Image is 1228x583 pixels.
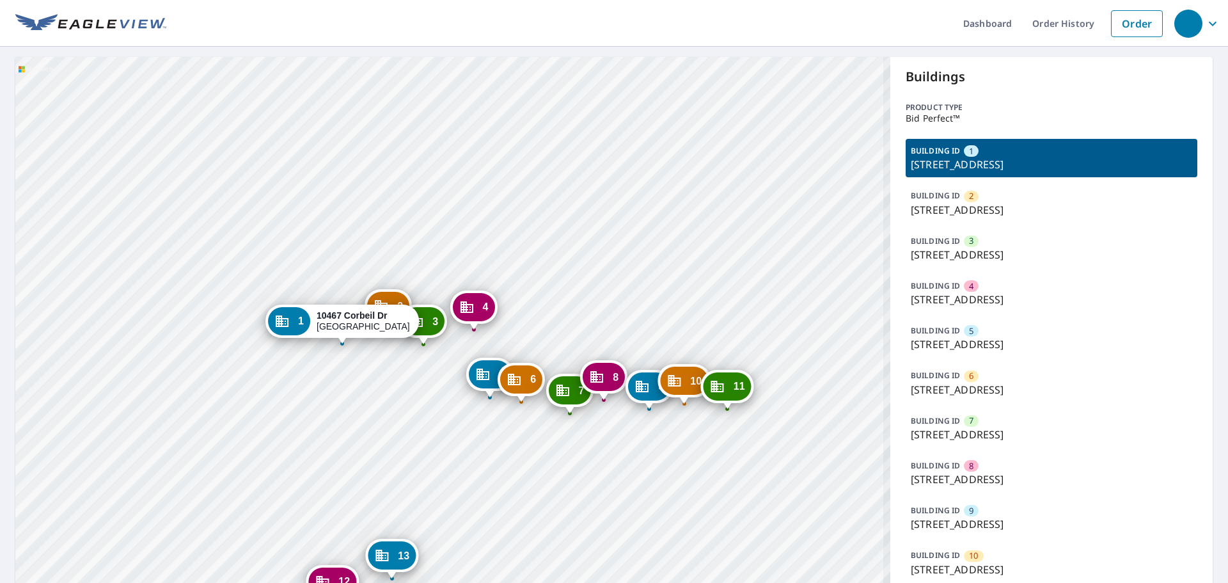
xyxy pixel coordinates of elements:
[317,310,388,321] strong: 10467 Corbeil Dr
[701,370,754,410] div: Dropped pin, building 11, Commercial property, 10314 Corbeil Dr Saint Louis, MO 63146
[298,316,304,326] span: 1
[613,372,618,382] span: 8
[911,472,1192,487] p: [STREET_ADDRESS]
[546,374,594,413] div: Dropped pin, building 7, Commercial property, 10352 Corbeil Dr Saint Louis, MO 63146
[906,102,1197,113] p: Product type
[969,415,973,427] span: 7
[911,382,1192,397] p: [STREET_ADDRESS]
[365,539,418,579] div: Dropped pin, building 13, Commercial property, 1109 Beau Jardin Ct Saint Louis, MO 63146
[969,550,978,562] span: 10
[906,113,1197,124] p: Bid Perfect™
[432,317,438,326] span: 3
[969,190,973,202] span: 2
[466,358,514,397] div: Dropped pin, building 5, Commercial property, 10372 Corbeil Dr Saint Louis, MO 63146
[265,305,419,344] div: Dropped pin, building 1, Commercial property, 10467 Corbeil Dr Saint Louis, MO 63146
[626,370,673,410] div: Dropped pin, building 9, Commercial property, 10334 Corbeil Dr Saint Louis, MO 63146
[969,235,973,247] span: 3
[365,289,412,329] div: Dropped pin, building 2, Commercial property, 10451 Corbeil Dr Saint Louis, MO 63146
[911,516,1192,532] p: [STREET_ADDRESS]
[690,376,702,386] span: 10
[400,305,447,344] div: Dropped pin, building 3, Commercial property, 10429 Corbeil Dr Saint Louis, MO 63146
[498,363,545,403] div: Dropped pin, building 6, Commercial property, 10368 Corbeil Dr Saint Louis, MO 63146
[911,562,1192,577] p: [STREET_ADDRESS]
[906,67,1197,86] p: Buildings
[911,202,1192,218] p: [STREET_ADDRESS]
[911,157,1192,172] p: [STREET_ADDRESS]
[483,302,489,312] span: 4
[15,14,166,33] img: EV Logo
[969,505,973,517] span: 9
[911,505,960,516] p: BUILDING ID
[911,550,960,561] p: BUILDING ID
[911,415,960,426] p: BUILDING ID
[969,145,973,157] span: 1
[911,427,1192,442] p: [STREET_ADDRESS]
[911,190,960,201] p: BUILDING ID
[450,291,498,330] div: Dropped pin, building 4, Commercial property, 10407 Corbeil Dr Saint Louis, MO 63146
[657,364,711,404] div: Dropped pin, building 10, Commercial property, 10324 Corbeil Dr Saint Louis, MO 63146
[969,370,973,382] span: 6
[397,301,403,311] span: 2
[734,381,745,391] span: 11
[969,325,973,337] span: 5
[911,145,960,156] p: BUILDING ID
[911,292,1192,307] p: [STREET_ADDRESS]
[317,310,410,332] div: [GEOGRAPHIC_DATA]
[579,386,585,395] span: 7
[911,236,960,246] p: BUILDING ID
[580,360,627,400] div: Dropped pin, building 8, Commercial property, 10342 Corbeil Dr Saint Louis, MO 63146
[911,325,960,336] p: BUILDING ID
[969,280,973,292] span: 4
[969,460,973,472] span: 8
[911,337,1192,352] p: [STREET_ADDRESS]
[911,460,960,471] p: BUILDING ID
[911,370,960,381] p: BUILDING ID
[911,247,1192,262] p: [STREET_ADDRESS]
[530,374,536,384] span: 6
[398,551,409,561] span: 13
[1111,10,1163,37] a: Order
[911,280,960,291] p: BUILDING ID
